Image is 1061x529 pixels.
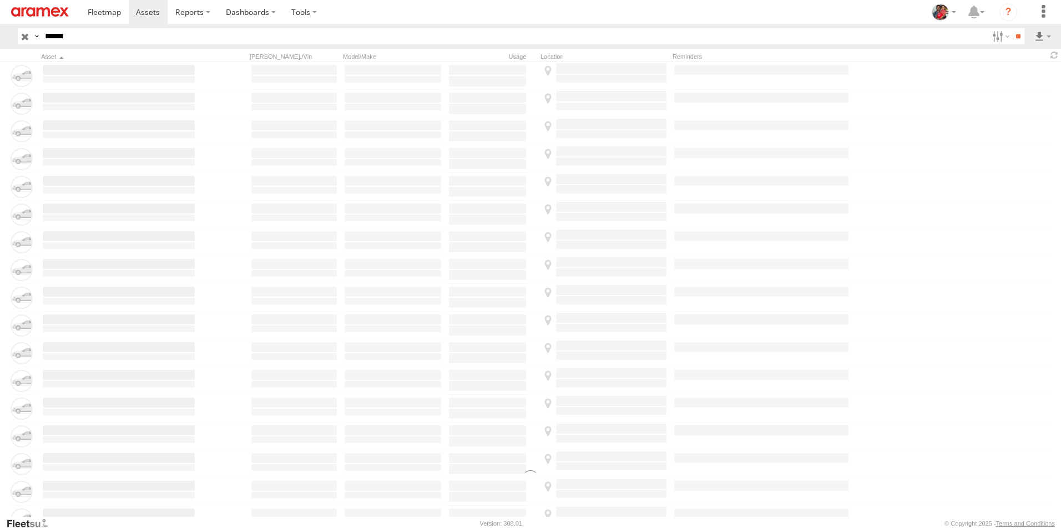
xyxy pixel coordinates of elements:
div: Click to Sort [41,53,196,60]
div: Usage [447,53,536,60]
a: Visit our Website [6,518,57,529]
div: Location [540,53,668,60]
a: Terms and Conditions [996,520,1055,527]
div: [PERSON_NAME]./Vin [250,53,338,60]
div: Version: 308.01 [480,520,522,527]
div: Model/Make [343,53,443,60]
span: Refresh [1048,50,1061,60]
label: Export results as... [1033,28,1052,44]
label: Search Filter Options [988,28,1012,44]
div: Moncy Varghese [928,4,960,21]
label: Search Query [32,28,41,44]
div: © Copyright 2025 - [944,520,1055,527]
div: Reminders [673,53,850,60]
i: ? [999,3,1017,21]
img: aramex-logo.svg [11,7,69,17]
